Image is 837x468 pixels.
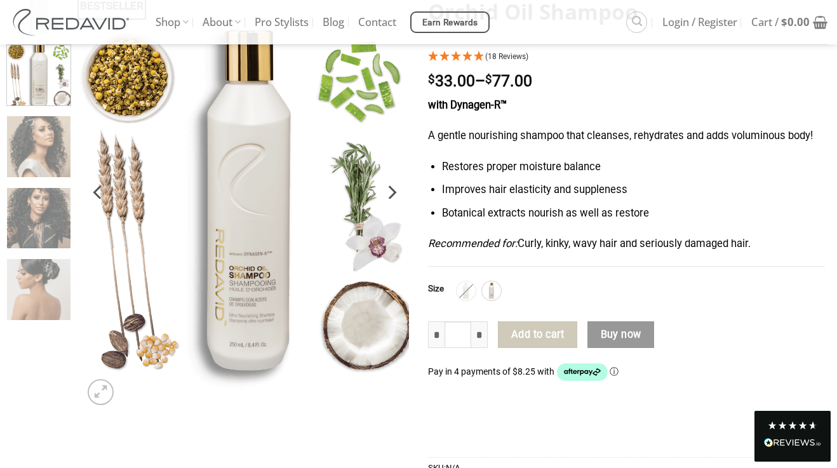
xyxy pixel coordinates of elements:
[428,99,507,111] strong: with Dynagen-R™
[458,283,474,299] img: 1L
[457,281,476,300] div: 1L
[764,436,821,452] div: Read All Reviews
[428,72,475,90] bdi: 33.00
[428,237,518,250] em: Recommended for:
[485,52,528,61] span: 4.94 Stars - 18 Reviews
[428,49,825,66] div: 4.94 Stars - 18 Reviews
[428,74,825,90] p: –
[442,159,825,176] li: Restores proper moisture balance
[754,411,831,462] div: Read All Reviews
[485,74,492,86] span: $
[626,11,647,32] a: Search
[7,42,71,106] img: REDAVID Orchid Oil Shampoo
[485,72,532,90] bdi: 77.00
[483,283,500,299] img: 250ml
[428,74,435,86] span: $
[442,182,825,199] li: Improves hair elasticity and suppleness
[587,321,654,348] button: Buy now
[781,15,787,29] span: $
[10,9,137,36] img: REDAVID Salon Products | United States
[410,11,490,33] a: Earn Rewards
[767,420,818,431] div: 4.8 Stars
[428,404,825,419] iframe: Secure payment input frame
[482,281,501,300] div: 250ml
[442,205,825,222] li: Botanical extracts nourish as well as restore
[498,321,577,348] button: Add to cart
[428,236,825,253] p: Curly, kinky, wavy hair and seriously damaged hair.
[428,284,444,293] label: Size
[445,321,471,348] input: Product quantity
[422,16,478,30] span: Earn Rewards
[751,6,810,38] span: Cart /
[764,438,821,447] img: REVIEWS.io
[428,366,556,377] span: Pay in 4 payments of $8.25 with
[610,366,619,377] a: Information - Opens a dialog
[380,149,403,236] button: Next
[87,149,110,236] button: Previous
[428,128,825,145] p: A gentle nourishing shampoo that cleanses, rehydrates and adds voluminous body!
[781,15,810,29] bdi: 0.00
[662,6,737,38] span: Login / Register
